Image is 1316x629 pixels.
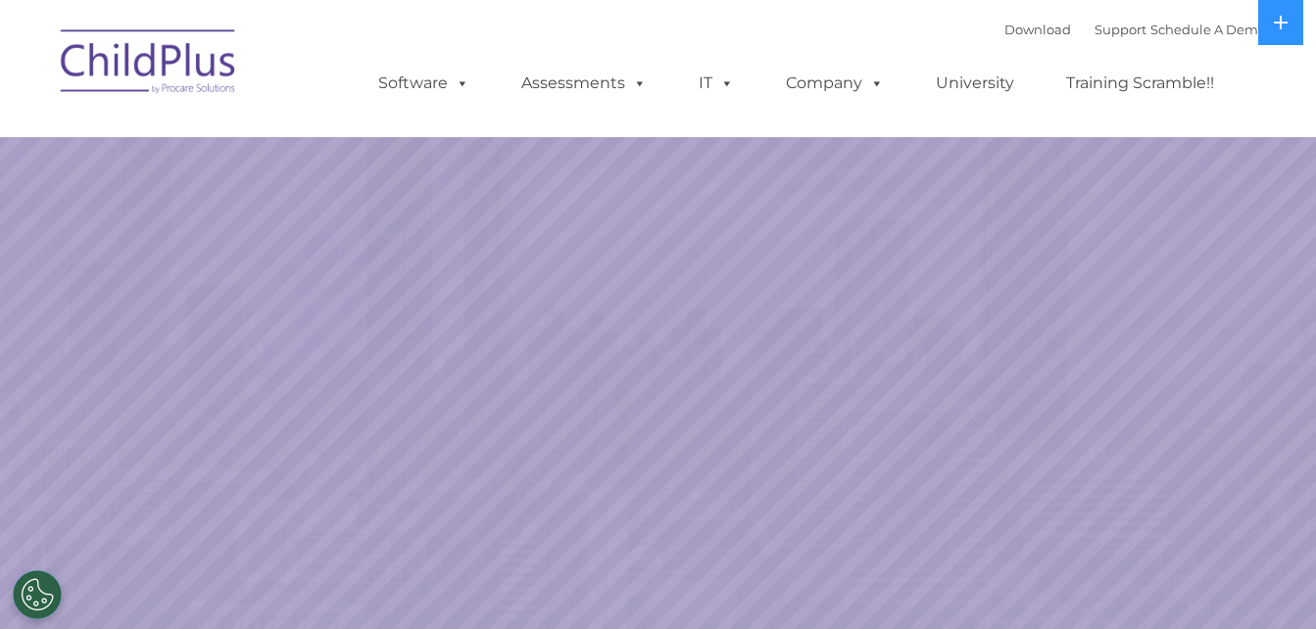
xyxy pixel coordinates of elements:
[895,392,1113,451] a: Learn More
[679,64,754,103] a: IT
[502,64,666,103] a: Assessments
[359,64,489,103] a: Software
[1150,22,1266,37] a: Schedule A Demo
[1095,22,1146,37] a: Support
[766,64,903,103] a: Company
[916,64,1034,103] a: University
[13,570,62,619] button: Cookies Settings
[1047,64,1234,103] a: Training Scramble!!
[51,16,247,114] img: ChildPlus by Procare Solutions
[1004,22,1266,37] font: |
[1004,22,1071,37] a: Download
